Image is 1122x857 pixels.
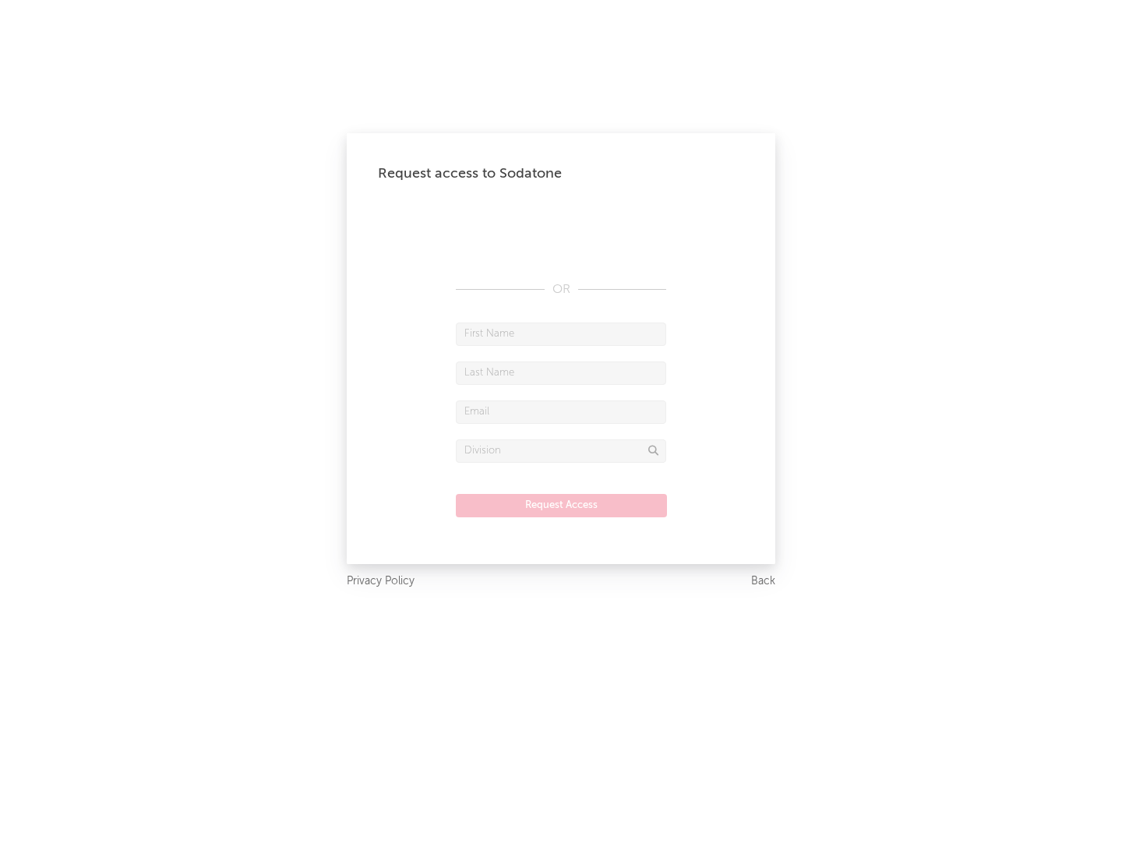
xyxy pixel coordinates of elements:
a: Privacy Policy [347,572,415,591]
a: Back [751,572,775,591]
input: Email [456,400,666,424]
button: Request Access [456,494,667,517]
div: Request access to Sodatone [378,164,744,183]
input: First Name [456,323,666,346]
input: Last Name [456,361,666,385]
div: OR [456,280,666,299]
input: Division [456,439,666,463]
